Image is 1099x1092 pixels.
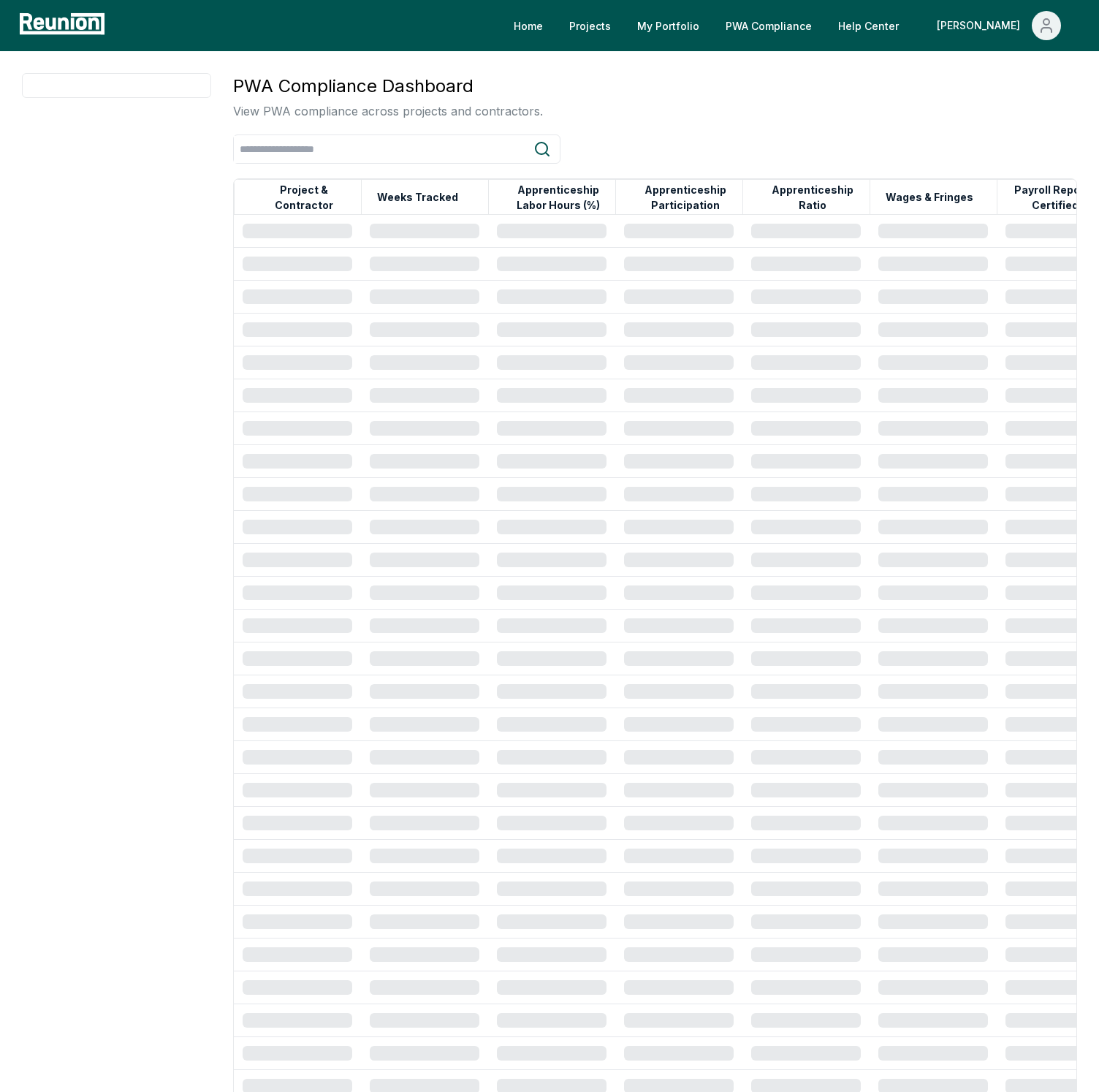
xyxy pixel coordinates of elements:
[937,11,1026,40] div: [PERSON_NAME]
[925,11,1073,40] button: [PERSON_NAME]
[883,183,976,212] button: Wages & Fringes
[756,183,870,212] button: Apprenticeship Ratio
[714,11,824,40] a: PWA Compliance
[826,11,910,40] a: Help Center
[233,102,543,120] p: View PWA compliance across projects and contractors.
[374,183,461,212] button: Weeks Tracked
[558,11,623,40] a: Projects
[501,183,615,212] button: Apprenticeship Labor Hours (%)
[247,183,361,212] button: Project & Contractor
[502,11,555,40] a: Home
[502,11,1084,40] nav: Main
[233,73,543,99] h3: PWA Compliance Dashboard
[628,183,742,212] button: Apprenticeship Participation
[625,11,711,40] a: My Portfolio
